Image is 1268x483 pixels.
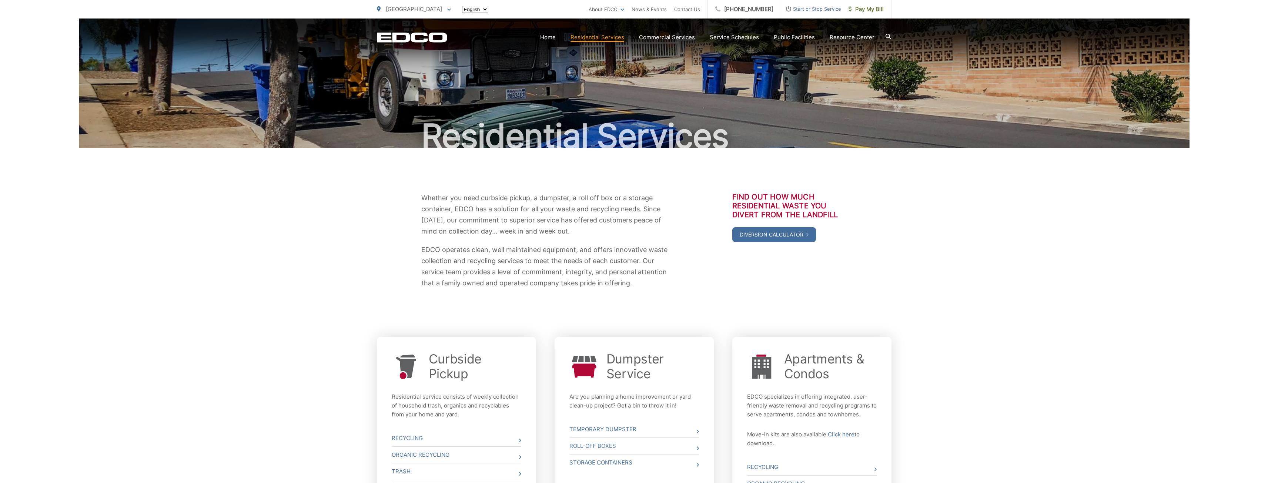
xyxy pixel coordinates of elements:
[774,33,815,42] a: Public Facilities
[828,430,854,439] a: Click here
[849,5,884,14] span: Pay My Bill
[377,32,447,43] a: EDCD logo. Return to the homepage.
[392,447,521,463] a: Organic Recycling
[540,33,556,42] a: Home
[606,352,699,381] a: Dumpster Service
[589,5,624,14] a: About EDCO
[747,392,877,419] p: EDCO specializes in offering integrated, user-friendly waste removal and recycling programs to se...
[377,118,891,155] h1: Residential Services
[639,33,695,42] a: Commercial Services
[421,192,669,237] p: Whether you need curbside pickup, a dumpster, a roll off box or a storage container, EDCO has a s...
[710,33,759,42] a: Service Schedules
[429,352,521,381] a: Curbside Pickup
[392,392,521,419] p: Residential service consists of weekly collection of household trash, organics and recyclables fr...
[386,6,442,13] span: [GEOGRAPHIC_DATA]
[830,33,874,42] a: Resource Center
[392,463,521,480] a: Trash
[392,430,521,446] a: Recycling
[421,244,669,289] p: EDCO operates clean, well maintained equipment, and offers innovative waste collection and recycl...
[571,33,624,42] a: Residential Services
[732,227,816,242] a: Diversion Calculator
[462,6,488,13] select: Select a language
[569,455,699,471] a: Storage Containers
[747,430,877,448] p: Move-in kits are also available. to download.
[569,421,699,437] a: Temporary Dumpster
[569,438,699,454] a: Roll-Off Boxes
[732,192,847,219] h3: Find out how much residential waste you divert from the landfill
[747,459,877,475] a: Recycling
[569,392,699,410] p: Are you planning a home improvement or yard clean-up project? Get a bin to throw it in!
[674,5,700,14] a: Contact Us
[784,352,877,381] a: Apartments & Condos
[632,5,667,14] a: News & Events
